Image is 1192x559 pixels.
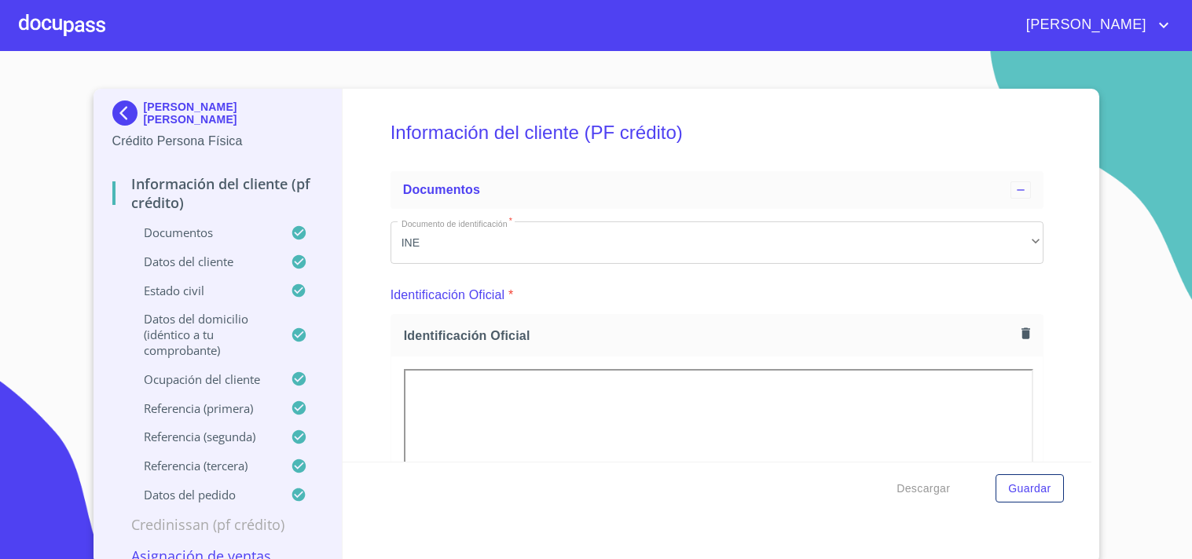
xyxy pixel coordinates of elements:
[112,225,292,240] p: Documentos
[112,458,292,473] p: Referencia (tercera)
[897,479,950,499] span: Descargar
[144,100,324,126] p: [PERSON_NAME] [PERSON_NAME]
[112,174,324,212] p: Información del cliente (PF crédito)
[1014,13,1173,38] button: account of current user
[1008,479,1051,499] span: Guardar
[112,283,292,298] p: Estado Civil
[403,183,480,196] span: Documentos
[391,100,1043,165] h5: Información del cliente (PF crédito)
[391,286,505,305] p: Identificación Oficial
[112,100,324,132] div: [PERSON_NAME] [PERSON_NAME]
[112,132,324,151] p: Crédito Persona Física
[996,474,1063,503] button: Guardar
[391,221,1043,264] div: INE
[112,515,324,534] p: Credinissan (PF crédito)
[112,400,292,416] p: Referencia (primera)
[112,311,292,358] p: Datos del domicilio (idéntico a tu comprobante)
[1014,13,1154,38] span: [PERSON_NAME]
[112,487,292,502] p: Datos del pedido
[112,100,144,126] img: Docupass spot blue
[112,254,292,269] p: Datos del cliente
[404,327,1015,344] span: Identificación Oficial
[112,429,292,444] p: Referencia (segunda)
[890,474,956,503] button: Descargar
[391,171,1043,209] div: Documentos
[112,371,292,387] p: Ocupación del Cliente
